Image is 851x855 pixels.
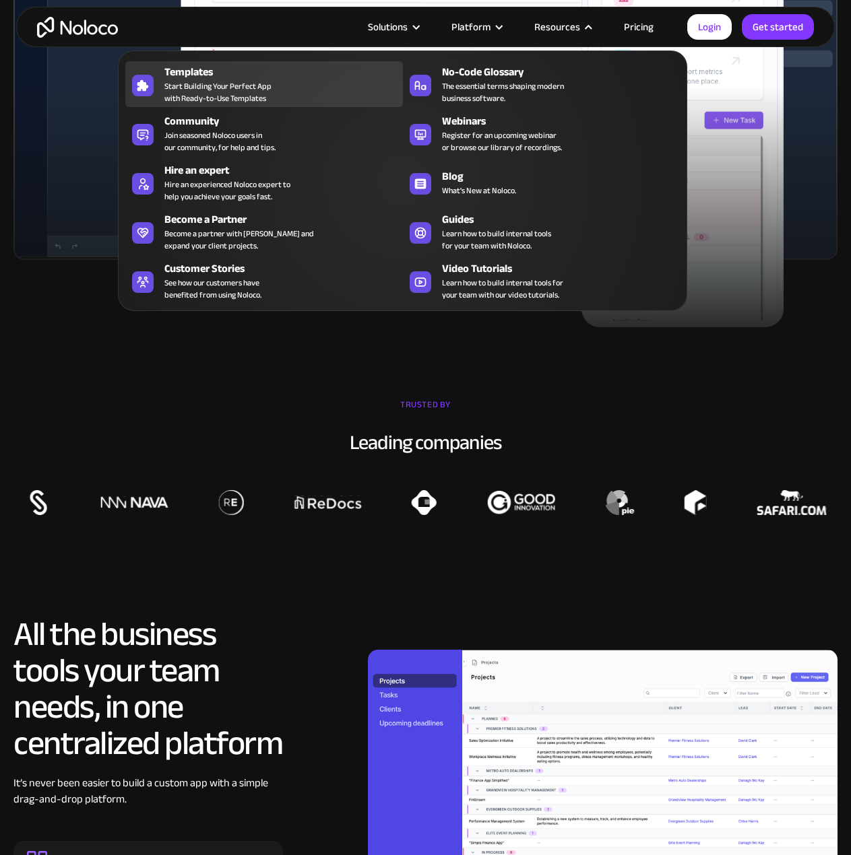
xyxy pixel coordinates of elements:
a: GuidesLearn how to build internal toolsfor your team with Noloco. [403,209,680,254]
a: No-Code GlossaryThe essential terms shaping modernbusiness software. [403,61,680,107]
a: Login [687,14,732,40]
div: Solutions [351,18,435,36]
span: The essential terms shaping modern business software. [442,80,564,104]
span: Start Building Your Perfect App with Ready-to-Use Templates [164,80,272,104]
div: Platform [435,18,517,36]
a: CommunityJoin seasoned Noloco users inour community, for help and tips. [125,110,402,156]
a: home [37,17,118,38]
div: Become a partner with [PERSON_NAME] and expand your client projects. [164,228,314,252]
div: Hire an experienced Noloco expert to help you achieve your goals fast. [164,178,290,203]
h2: All the business tools your team needs, in one centralized platform [13,616,283,761]
span: What's New at Noloco. [442,184,516,197]
span: Learn how to build internal tools for your team with Noloco. [442,228,551,252]
a: Video TutorialsLearn how to build internal tools foryour team with our video tutorials. [403,258,680,304]
a: WebinarsRegister for an upcoming webinaror browse our library of recordings. [403,110,680,156]
div: No-Code Glossary [442,64,686,80]
nav: Resources [118,32,687,311]
a: Pricing [607,18,670,36]
a: Become a PartnerBecome a partner with [PERSON_NAME] andexpand your client projects. [125,209,402,254]
div: Resources [534,18,580,36]
div: Platform [451,18,491,36]
a: Hire an expertHire an experienced Noloco expert tohelp you achieve your goals fast. [125,160,402,205]
div: Video Tutorials [442,261,686,277]
a: Get started [742,14,814,40]
div: It’s never been easier to build a custom app with a simple drag-and-drop platform. [13,775,283,827]
div: Guides [442,211,686,228]
div: Solutions [368,18,408,36]
div: Community [164,113,408,129]
div: Webinars [442,113,686,129]
a: Customer StoriesSee how our customers havebenefited from using Noloco. [125,258,402,304]
span: Join seasoned Noloco users in our community, for help and tips. [164,129,276,153]
div: Blog [442,168,686,184]
div: Hire an expert [164,162,408,178]
span: See how our customers have benefited from using Noloco. [164,277,261,301]
div: Customer Stories [164,261,408,277]
a: BlogWhat's New at Noloco. [403,160,680,205]
a: TemplatesStart Building Your Perfect Appwith Ready-to-Use Templates [125,61,402,107]
div: Resources [517,18,607,36]
span: Register for an upcoming webinar or browse our library of recordings. [442,129,562,153]
div: Templates [164,64,408,80]
div: Become a Partner [164,211,408,228]
span: Learn how to build internal tools for your team with our video tutorials. [442,277,563,301]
